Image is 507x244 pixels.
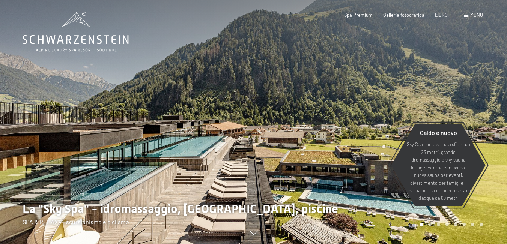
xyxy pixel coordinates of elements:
font: Caldo e nuovo [420,129,457,136]
font: Sky Spa con piscina a sfioro da 23 metri, grande idromassaggio e sky sauna, lounge esterna con sa... [406,141,471,201]
a: Caldo e nuovo Sky Spa con piscina a sfioro da 23 metri, grande idromassaggio e sky sauna, lounge ... [391,124,486,207]
div: Pagina 3 della giostra [437,223,440,226]
a: LIBRO [435,12,448,18]
div: Paginazione carosello [417,223,483,226]
font: menu [470,12,483,18]
div: Pagina 8 della giostra [480,223,483,226]
div: Carosello Pagina 7 [471,223,474,226]
a: Galleria fotografica [383,12,424,18]
div: Pagina 2 della giostra [428,223,432,226]
div: Pagina 6 della giostra [463,223,466,226]
a: Spa Premium [344,12,373,18]
div: Pagina 5 della giostra [454,223,457,226]
div: Pagina Carosello 1 (Diapositiva corrente) [420,223,423,226]
div: Pagina 4 del carosello [445,223,449,226]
